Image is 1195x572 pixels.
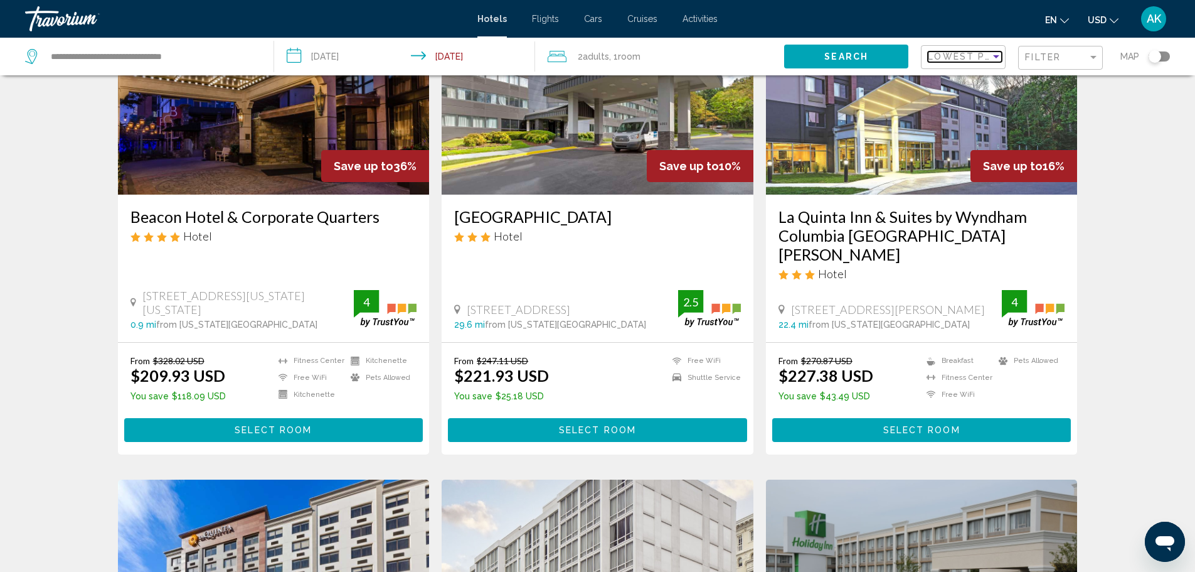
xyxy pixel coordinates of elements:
img: trustyou-badge.svg [1002,290,1065,327]
button: Select Room [772,418,1071,441]
div: 3 star Hotel [778,267,1065,281]
div: 4 star Hotel [130,229,417,243]
span: 2 [578,48,609,65]
a: [GEOGRAPHIC_DATA] [454,207,741,226]
a: Select Room [448,421,747,435]
li: Fitness Center [272,355,344,366]
p: $43.49 USD [778,391,873,401]
button: Change currency [1088,11,1118,29]
div: 10% [647,150,753,182]
span: 0.9 mi [130,320,156,330]
p: $118.09 USD [130,391,226,401]
ins: $221.93 USD [454,366,549,385]
span: Save up to [334,159,393,173]
span: , 1 [609,48,640,65]
span: Map [1120,48,1139,65]
ins: $227.38 USD [778,366,873,385]
a: Select Room [124,421,423,435]
del: $270.87 USD [801,355,852,366]
button: Toggle map [1139,51,1170,62]
li: Pets Allowed [992,355,1065,366]
li: Kitchenette [344,355,417,366]
a: Hotels [477,14,507,24]
li: Shuttle Service [666,372,741,383]
button: Select Room [448,418,747,441]
div: 4 [354,294,379,310]
del: $247.11 USD [477,355,528,366]
img: trustyou-badge.svg [354,290,417,327]
iframe: Button to launch messaging window [1145,522,1185,562]
span: 29.6 mi [454,320,485,330]
a: Cruises [627,14,657,24]
span: From [778,355,798,366]
a: Travorium [25,6,465,31]
span: [STREET_ADDRESS][PERSON_NAME] [791,303,985,316]
span: From [454,355,474,366]
mat-select: Sort by [928,52,1002,63]
a: Cars [584,14,602,24]
span: Save up to [983,159,1043,173]
del: $328.02 USD [153,355,204,366]
span: Hotel [818,267,847,281]
ins: $209.93 USD [130,366,225,385]
a: La Quinta Inn & Suites by Wyndham Columbia [GEOGRAPHIC_DATA][PERSON_NAME] [778,207,1065,264]
div: 2.5 [678,294,703,310]
span: USD [1088,15,1107,25]
span: Search [824,52,868,62]
span: Hotel [494,229,523,243]
a: Select Room [772,421,1071,435]
img: trustyou-badge.svg [678,290,741,327]
span: Save up to [659,159,719,173]
span: Select Room [235,426,312,436]
span: Room [618,51,640,62]
li: Free WiFi [666,355,741,366]
span: From [130,355,150,366]
span: You save [130,391,169,401]
li: Breakfast [920,355,992,366]
span: You save [454,391,492,401]
span: Select Room [559,426,636,436]
button: Change language [1045,11,1069,29]
div: 3 star Hotel [454,229,741,243]
span: 22.4 mi [778,320,809,330]
li: Free WiFi [272,372,344,383]
button: User Menu [1137,6,1170,32]
span: from [US_STATE][GEOGRAPHIC_DATA] [485,320,646,330]
div: 36% [321,150,429,182]
span: Adults [583,51,609,62]
button: Filter [1018,45,1103,71]
span: Lowest Price [928,51,1009,62]
span: [STREET_ADDRESS][US_STATE][US_STATE] [142,289,354,316]
li: Free WiFi [920,389,992,400]
a: Activities [682,14,718,24]
span: AK [1147,13,1161,25]
button: Check-in date: Aug 25, 2025 Check-out date: Aug 28, 2025 [274,38,536,75]
li: Pets Allowed [344,372,417,383]
li: Fitness Center [920,372,992,383]
span: You save [778,391,817,401]
span: [STREET_ADDRESS] [467,303,570,316]
span: en [1045,15,1057,25]
span: Hotel [183,229,212,243]
span: from [US_STATE][GEOGRAPHIC_DATA] [809,320,970,330]
span: from [US_STATE][GEOGRAPHIC_DATA] [156,320,317,330]
button: Travelers: 2 adults, 0 children [535,38,784,75]
div: 16% [970,150,1077,182]
p: $25.18 USD [454,391,549,401]
a: Beacon Hotel & Corporate Quarters [130,207,417,226]
span: Select Room [883,426,960,436]
a: Flights [532,14,559,24]
div: 4 [1002,294,1027,310]
span: Filter [1025,52,1061,62]
li: Kitchenette [272,389,344,400]
button: Search [784,45,908,68]
button: Select Room [124,418,423,441]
